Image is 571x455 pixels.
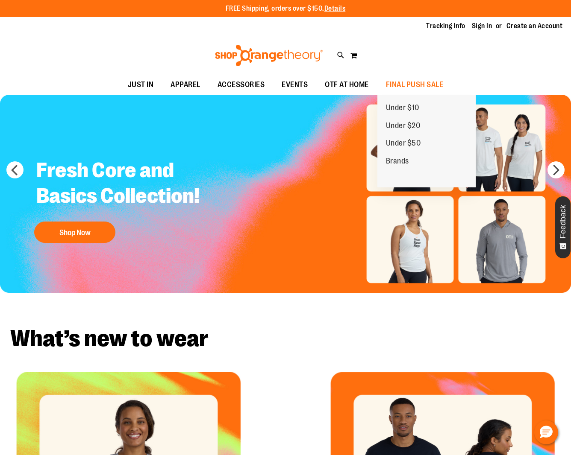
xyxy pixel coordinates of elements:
[555,196,571,259] button: Feedback - Show survey
[426,21,465,31] a: Tracking Info
[547,161,565,178] button: next
[316,75,377,95] a: OTF AT HOME
[218,75,265,94] span: ACCESSORIES
[377,117,429,135] a: Under $20
[171,75,200,94] span: APPAREL
[386,157,409,167] span: Brands
[559,205,567,239] span: Feedback
[282,75,308,94] span: EVENTS
[386,139,421,149] span: Under $50
[162,75,209,95] a: APPAREL
[30,151,230,247] a: Fresh Core and Basics Collection! Shop Now
[534,420,558,444] button: Hello, have a question? Let’s chat.
[6,161,24,178] button: prev
[472,21,492,31] a: Sign In
[386,103,419,114] span: Under $10
[377,95,476,187] ul: FINAL PUSH SALE
[30,151,230,217] h2: Fresh Core and Basics Collection!
[377,75,452,95] a: FINAL PUSH SALE
[377,134,430,152] a: Under $50
[386,75,444,94] span: FINAL PUSH SALE
[119,75,162,95] a: JUST IN
[128,75,154,94] span: JUST IN
[377,99,428,117] a: Under $10
[324,5,346,12] a: Details
[386,121,421,132] span: Under $20
[226,4,346,14] p: FREE Shipping, orders over $150.
[506,21,563,31] a: Create an Account
[325,75,369,94] span: OTF AT HOME
[377,152,418,170] a: Brands
[34,222,115,243] button: Shop Now
[214,45,324,66] img: Shop Orangetheory
[273,75,316,95] a: EVENTS
[10,327,561,350] h2: What’s new to wear
[209,75,274,95] a: ACCESSORIES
